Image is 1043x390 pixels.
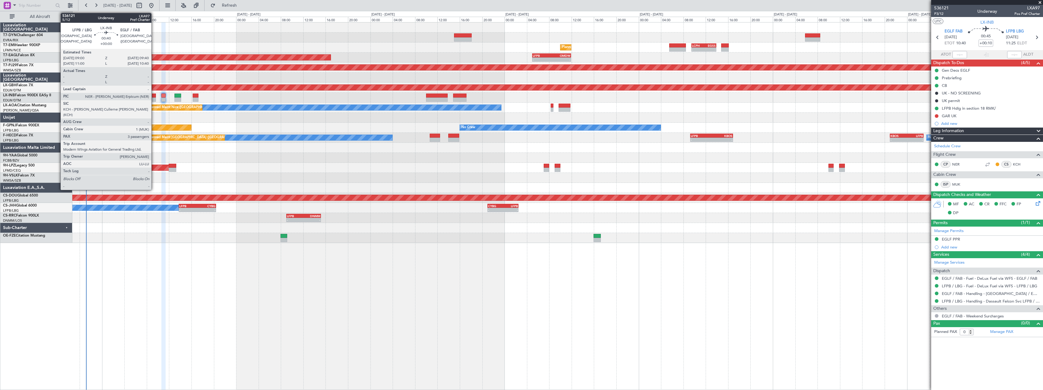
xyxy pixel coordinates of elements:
a: LFPB/LBG [3,198,19,203]
div: Planned Maint Nice ([GEOGRAPHIC_DATA]) [148,103,216,112]
a: [PERSON_NAME]/QSA [3,108,39,113]
div: AOG Maint Paris ([GEOGRAPHIC_DATA]) [67,123,131,132]
div: Planned Maint [GEOGRAPHIC_DATA] [562,43,620,52]
span: Crew [933,135,944,142]
div: 08:00 [415,17,438,22]
div: 12:00 [572,17,594,22]
a: LFMD/CEQ [3,168,21,173]
a: EVRA/RIX [3,38,18,43]
div: 20:00 Z [80,138,106,142]
div: 04:00 [929,17,952,22]
input: Trip Number [19,1,53,10]
a: Manage Services [934,260,965,266]
div: - [304,218,320,222]
div: 04:00 [124,17,147,22]
div: KSEA [79,134,105,138]
div: - [907,138,923,142]
a: MUK [952,182,966,187]
span: CS-DOU [3,194,17,197]
div: 08:00 [683,17,706,22]
div: DNMM [304,214,320,218]
a: T7-PJ29Falcon 7X [3,63,33,67]
div: 20:00 [80,17,102,22]
div: CB [942,83,947,88]
div: LCPH [692,44,704,47]
span: Dispatch To-Dos [933,60,964,67]
span: (4/5) [1021,60,1030,66]
div: 00:00 [236,17,259,22]
span: P3/12 [934,11,949,16]
span: Dispatch [933,268,950,275]
div: 00:00 [102,17,125,22]
span: FFC [1000,201,1007,207]
div: 00:00 [907,17,930,22]
div: 16:00 [191,17,214,22]
a: LFPB/LBG [3,128,19,133]
span: Refresh [217,3,242,8]
span: Flight Crew [933,151,956,158]
div: No Crew [928,133,942,142]
div: 16:00 [862,17,885,22]
a: T7-EMIHawker 900XP [3,43,40,47]
div: KBOS [890,134,907,138]
a: Manage Permits [934,228,964,234]
span: (4/4) [1021,251,1030,258]
a: T7-DYNChallenger 604 [3,33,43,37]
span: Dispatch Checks and Weather [933,191,991,198]
span: CR [984,201,990,207]
a: DNMM/LOS [3,218,22,223]
div: ISP [941,181,951,188]
span: 11:25 [1006,40,1016,46]
div: Unplanned Maint [GEOGRAPHIC_DATA] ([GEOGRAPHIC_DATA]) [25,53,125,62]
a: LFMN/NCE [3,48,21,53]
span: Leg Information [933,128,964,135]
span: 536121 [934,5,949,11]
div: 00:00 [639,17,661,22]
div: 04:00 [393,17,415,22]
div: Planned Maint [GEOGRAPHIC_DATA] ([GEOGRAPHIC_DATA]) [148,133,244,142]
span: (1/1) [1021,219,1030,226]
span: [DATE] [945,34,957,40]
div: GAR UK [942,113,956,118]
div: CS [1001,161,1011,168]
a: KCH [1013,162,1027,167]
div: CYBG [488,204,503,208]
div: Underway [977,8,997,15]
div: LFPB [503,204,518,208]
div: OMDW [552,54,570,57]
a: WMSA/SZB [3,178,21,183]
div: 08:00 [549,17,572,22]
div: CP [941,161,951,168]
a: 9H-YAAGlobal 5000 [3,154,37,157]
span: 00:45 [981,33,991,39]
div: 20:00 [885,17,907,22]
div: LFPB [691,134,712,138]
div: 04:00 [527,17,549,22]
div: KBOS [711,134,732,138]
div: - [704,48,716,51]
div: LFPB [907,134,923,138]
div: Add new [941,245,1040,250]
div: [DATE] - [DATE] [371,12,395,17]
a: CS-DOUGlobal 6500 [3,194,38,197]
a: LX-INBFalcon 900EX EASy II [3,94,51,97]
a: LFPB / LBG - Handling - Dassault Falcon Svc LFPB / LBG [942,299,1040,304]
div: 00:00 [773,17,795,22]
div: [DATE] - [DATE] [237,12,260,17]
div: UK - NO SCREENING [942,91,981,96]
span: AC [969,201,974,207]
span: 9H-VSLK [3,174,18,177]
span: T7-PJ29 [3,63,17,67]
a: EDLW/DTM [3,98,21,103]
span: [DATE] [1006,34,1018,40]
span: FP [1017,201,1021,207]
a: LX-GBHFalcon 7X [3,84,33,87]
div: 16:00 [460,17,482,22]
a: LFPB/LBG [3,138,19,143]
a: LFPB / LBG - Fuel - DeLux Fuel via WFS - LFPB / LBG [942,283,1037,289]
span: T7-EMI [3,43,15,47]
div: 12:00 [437,17,460,22]
div: 04:00 [795,17,818,22]
span: Others [933,305,947,312]
span: OE-FZE [3,234,16,238]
